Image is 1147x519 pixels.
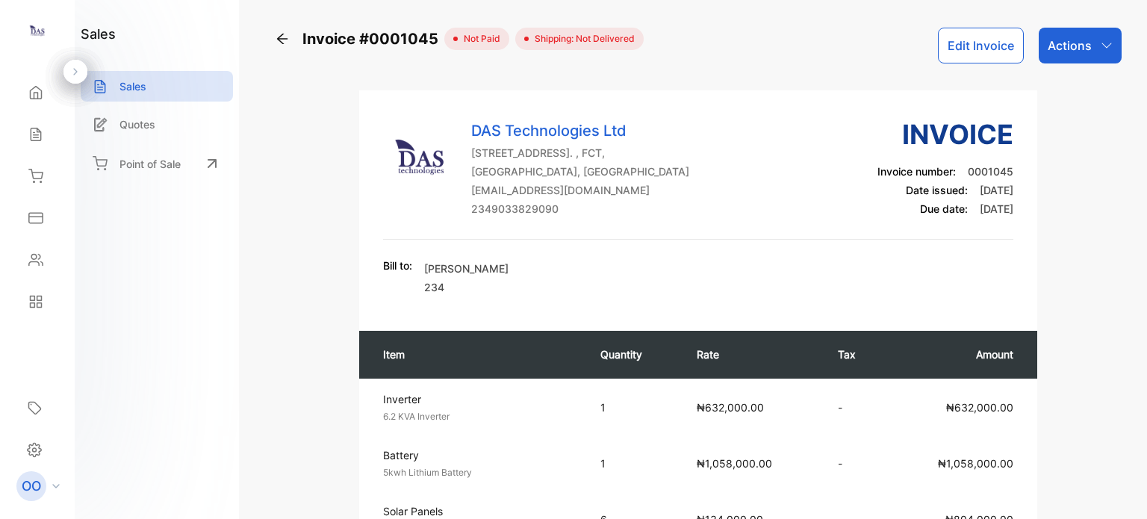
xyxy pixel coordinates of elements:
span: ₦1,058,000.00 [938,457,1013,470]
p: Actions [1048,37,1092,55]
span: [DATE] [980,202,1013,215]
span: Due date: [920,202,968,215]
p: OO [22,476,41,496]
p: Amount [902,346,1013,362]
h3: Invoice [877,114,1013,155]
button: Actions [1039,28,1122,63]
p: - [838,456,872,471]
a: Quotes [81,109,233,140]
p: Tax [838,346,872,362]
p: Bill to: [383,258,412,273]
span: not paid [458,32,500,46]
p: Point of Sale [119,156,181,172]
p: Item [383,346,570,362]
span: 0001045 [968,165,1013,178]
p: 5kwh Lithium Battery [383,466,573,479]
p: Solar Panels [383,503,573,519]
p: Inverter [383,391,573,407]
a: Sales [81,71,233,102]
img: logo [26,19,49,42]
span: Date issued: [906,184,968,196]
p: Quantity [600,346,667,362]
p: 6.2 KVA Inverter [383,410,573,423]
span: ₦1,058,000.00 [697,457,772,470]
p: [EMAIL_ADDRESS][DOMAIN_NAME] [471,182,689,198]
span: Shipping: Not Delivered [529,32,635,46]
span: Invoice number: [877,165,956,178]
p: DAS Technologies Ltd [471,119,689,142]
a: Point of Sale [81,147,233,180]
p: 1 [600,456,667,471]
p: [PERSON_NAME] [424,261,509,276]
p: 234 [424,279,509,295]
span: Invoice #0001045 [302,28,444,50]
h1: sales [81,24,116,44]
p: 2349033829090 [471,201,689,217]
p: Sales [119,78,146,94]
span: ₦632,000.00 [946,401,1013,414]
p: Quotes [119,116,155,132]
p: - [838,400,872,415]
p: [STREET_ADDRESS]. , FCT, [471,145,689,161]
p: [GEOGRAPHIC_DATA], [GEOGRAPHIC_DATA] [471,164,689,179]
iframe: LiveChat chat widget [1084,456,1147,519]
button: Edit Invoice [938,28,1024,63]
p: Rate [697,346,809,362]
span: ₦632,000.00 [697,401,764,414]
p: 1 [600,400,667,415]
span: [DATE] [980,184,1013,196]
p: Battery [383,447,573,463]
img: Company Logo [383,119,458,194]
